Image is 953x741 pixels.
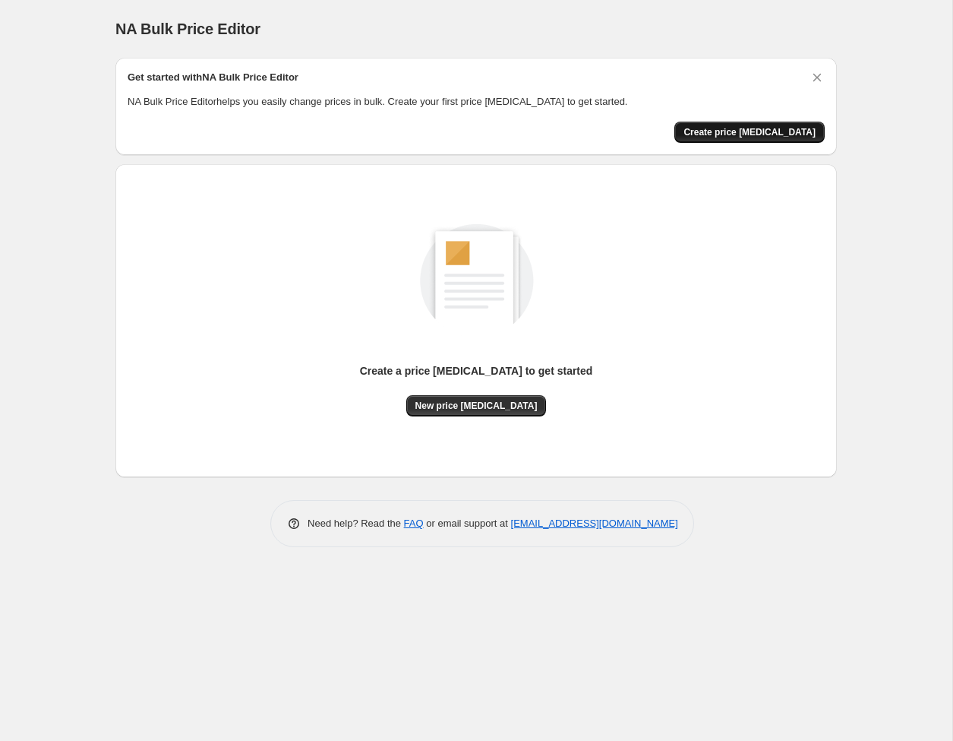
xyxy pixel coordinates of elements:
[115,21,260,37] span: NA Bulk Price Editor
[415,400,538,412] span: New price [MEDICAL_DATA]
[424,518,511,529] span: or email support at
[809,70,825,85] button: Dismiss card
[128,70,298,85] h2: Get started with NA Bulk Price Editor
[404,518,424,529] a: FAQ
[128,94,825,109] p: NA Bulk Price Editor helps you easily change prices in bulk. Create your first price [MEDICAL_DAT...
[683,126,816,138] span: Create price [MEDICAL_DATA]
[674,122,825,143] button: Create price change job
[511,518,678,529] a: [EMAIL_ADDRESS][DOMAIN_NAME]
[360,363,593,378] p: Create a price [MEDICAL_DATA] to get started
[406,395,547,416] button: New price [MEDICAL_DATA]
[308,518,404,529] span: Need help? Read the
